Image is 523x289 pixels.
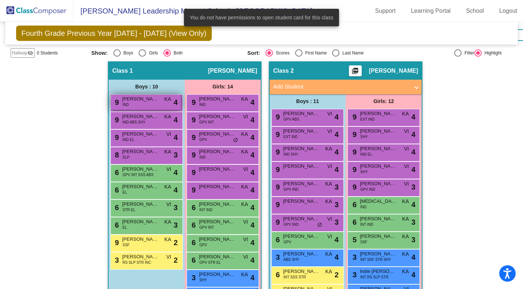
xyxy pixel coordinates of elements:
span: 6 [113,221,119,229]
span: IND [360,204,366,210]
span: 4 [335,252,339,263]
span: 2 [174,237,178,248]
span: 9 [351,130,357,138]
span: [PERSON_NAME] [369,67,418,75]
span: 3 [351,271,357,279]
span: RS SLP STR INC [123,260,151,265]
span: [PERSON_NAME] [360,110,396,117]
span: 4 [251,255,255,266]
span: 3 [411,234,415,245]
span: You do not have permissions to open student card for this class [190,14,334,21]
span: 4 [251,220,255,231]
span: Indie [PERSON_NAME] [360,268,396,275]
span: INT RS SLP STR [360,274,388,280]
a: Support [369,5,402,17]
span: VI [243,236,248,243]
span: VI [327,233,332,240]
span: 2 [174,255,178,266]
span: 6 [351,201,357,209]
span: 9 [113,98,119,106]
span: 5 [351,236,357,244]
span: 6 [351,218,357,226]
span: 9 [351,166,357,174]
span: SLP [123,155,129,160]
span: GPV INT SSS ABS [123,172,154,178]
span: 4 [251,185,255,195]
span: 6 [274,236,280,244]
mat-expansion-panel-header: Add Student [270,80,422,94]
span: [PERSON_NAME] [199,183,236,190]
span: 3 [411,217,415,228]
span: 9 [113,133,119,141]
span: [PERSON_NAME] [283,268,320,275]
span: [PERSON_NAME] [199,113,236,120]
span: IND [199,155,206,160]
div: Scores [273,50,289,56]
div: Girls [146,50,158,56]
span: Fourth Grade Previous Year [DATE] - [DATE] (View Only) [16,26,212,41]
span: [PERSON_NAME] [360,233,396,240]
span: 4 [335,234,339,245]
span: 4 [335,111,339,122]
a: Learning Portal [405,5,457,17]
div: Last Name [339,50,364,56]
span: 3 [335,182,339,193]
span: VI [166,166,171,173]
span: [PERSON_NAME] [122,95,159,103]
span: 4 [411,252,415,263]
span: 4 [174,97,178,108]
span: ABS SHY [283,257,299,262]
span: GPV IND [283,187,298,192]
span: [PERSON_NAME] [360,215,396,223]
span: [PERSON_NAME] [122,130,159,138]
span: VI [243,113,248,121]
span: [PERSON_NAME] [199,201,236,208]
span: GPV ABS [283,117,299,122]
span: VI [166,253,171,261]
span: 9 [274,166,280,174]
span: 9 [351,148,357,156]
span: 6 [113,168,119,176]
div: Both [171,50,183,56]
span: 6 [190,239,196,247]
span: IND ABS SHY [123,119,146,125]
span: 4 [251,272,255,283]
span: [PERSON_NAME] Leadership Magnet School - [GEOGRAPHIC_DATA] [73,5,312,17]
div: Boys [121,50,133,56]
span: KA [164,95,171,103]
span: 8 [113,151,119,159]
span: GPV [199,137,207,142]
span: [PERSON_NAME] [208,67,257,75]
span: 4 [411,129,415,140]
div: Boys : 10 [109,80,185,94]
span: 4 [251,202,255,213]
div: First Name [302,50,327,56]
span: IND EL [123,137,134,142]
span: [PERSON_NAME] [360,180,396,187]
span: [PERSON_NAME] [283,250,320,258]
span: 4 [251,167,255,178]
span: [PERSON_NAME] [122,253,159,261]
span: 6 [274,271,280,279]
span: [PERSON_NAME] [283,145,320,152]
span: KA [164,113,171,121]
span: 3 [174,220,178,231]
span: KA [241,201,248,208]
span: [PERSON_NAME] [283,110,320,117]
span: 4 [174,114,178,125]
span: 4 [251,132,255,143]
span: KA [241,183,248,191]
span: 4 [335,164,339,175]
div: Highlight [482,50,502,56]
span: SHY [360,169,368,175]
span: KA [402,110,409,118]
span: 3 [335,199,339,210]
div: Filter [462,50,474,56]
span: [PERSON_NAME] [360,128,396,135]
span: INT IND [199,207,212,213]
span: IND EL [360,152,372,157]
span: [PERSON_NAME] [199,130,236,138]
span: 6 [190,256,196,264]
span: do_not_disturb_alt [233,137,238,143]
span: Class 2 [273,67,294,75]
